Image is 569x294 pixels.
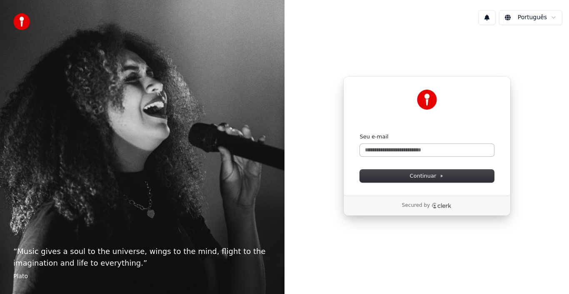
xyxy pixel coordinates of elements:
button: Continuar [360,170,494,182]
span: Continuar [410,172,444,180]
img: Youka [417,90,437,110]
a: Clerk logo [432,203,452,209]
p: Secured by [402,202,430,209]
img: youka [13,13,30,30]
label: Seu e-mail [360,133,389,141]
footer: Plato [13,272,271,281]
p: “ Music gives a soul to the universe, wings to the mind, flight to the imagination and life to ev... [13,246,271,269]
